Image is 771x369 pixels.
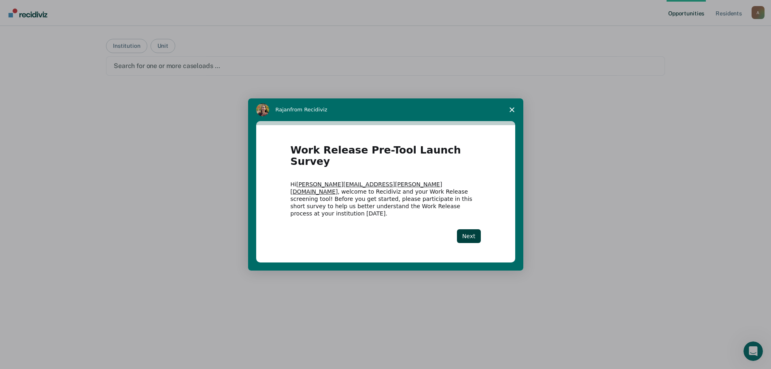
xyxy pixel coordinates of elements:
[501,98,523,121] span: Close survey
[291,181,481,218] div: Hi , welcome to Recidiviz and your Work Release screening tool! Before you get started, please pa...
[276,107,291,113] span: Rajan
[256,103,269,116] img: Profile image for Rajan
[291,181,442,195] a: [PERSON_NAME][EMAIL_ADDRESS][PERSON_NAME][DOMAIN_NAME]
[457,229,481,243] button: Next
[291,145,481,173] h1: Work Release Pre-Tool Launch Survey
[290,107,327,113] span: from Recidiviz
